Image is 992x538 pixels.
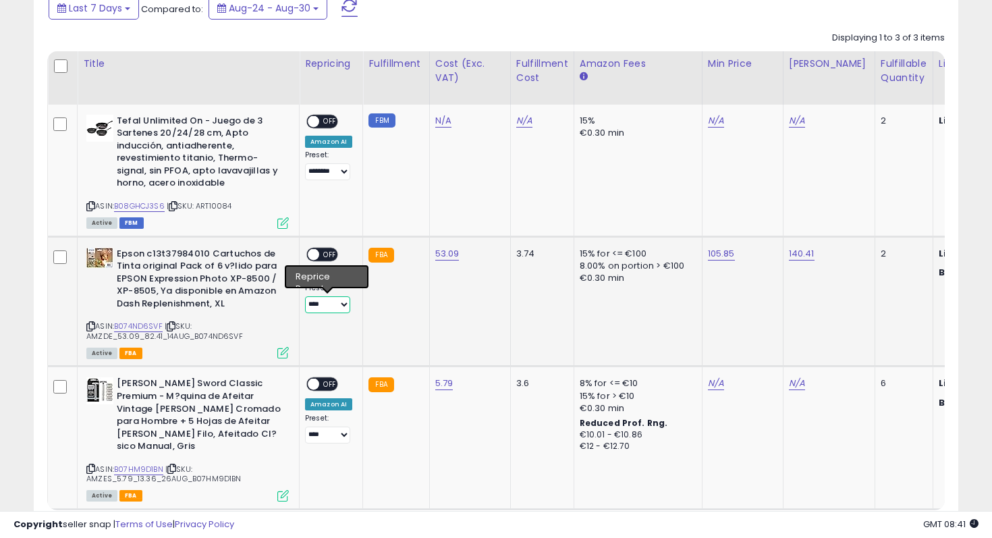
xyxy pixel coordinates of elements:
div: ASIN: [86,248,289,358]
span: OFF [319,115,341,127]
div: 2 [881,115,922,127]
div: 8% for <= €10 [580,377,692,389]
div: Cost (Exc. VAT) [435,57,505,85]
a: Privacy Policy [175,518,234,531]
b: Reduced Prof. Rng. [580,417,668,429]
div: 6 [881,377,922,389]
span: OFF [319,379,341,390]
div: Preset: [305,151,352,181]
div: €0.30 min [580,127,692,139]
a: 5.79 [435,377,453,390]
div: 8.00% on portion > €100 [580,260,692,272]
div: Preset: [305,414,352,444]
a: B07HM9D1BN [114,464,163,475]
div: €12 - €12.70 [580,441,692,452]
a: B08GHCJ3S6 [114,200,165,212]
div: ASIN: [86,115,289,227]
a: B074ND6SVF [114,321,163,332]
span: FBA [119,490,142,502]
div: Fulfillment [368,57,423,71]
span: Aug-24 - Aug-30 [229,1,310,15]
a: N/A [789,114,805,128]
a: 53.09 [435,247,460,261]
span: All listings currently available for purchase on Amazon [86,217,117,229]
div: seller snap | | [13,518,234,531]
div: Fulfillment Cost [516,57,568,85]
img: 512xhuBloXL._SL40_.jpg [86,248,113,268]
div: €10.01 - €10.86 [580,429,692,441]
div: €0.30 min [580,272,692,284]
div: Displaying 1 to 3 of 3 items [832,32,945,45]
span: FBA [119,348,142,359]
b: Tefal Unlimited On - Juego de 3 Sartenes 20/24/28 cm, Apto inducción, antiadherente, revestimient... [117,115,281,193]
a: N/A [789,377,805,390]
div: 3.74 [516,248,563,260]
a: 140.41 [789,247,815,261]
a: N/A [516,114,532,128]
a: Terms of Use [115,518,173,531]
div: 3.6 [516,377,563,389]
div: [PERSON_NAME] [789,57,869,71]
small: FBA [368,248,393,263]
span: | SKU: AMZDE_53.09_82.41_14AUG_B074ND6SVF [86,321,243,341]
a: N/A [435,114,451,128]
small: FBA [368,377,393,392]
div: 15% for > €10 [580,390,692,402]
img: 51zPRcjtUoL._SL40_.jpg [86,377,113,404]
a: N/A [708,114,724,128]
div: 2 [881,248,922,260]
a: 105.85 [708,247,735,261]
div: Amazon AI [305,269,352,281]
div: 15% for <= €100 [580,248,692,260]
div: Min Price [708,57,777,71]
span: All listings currently available for purchase on Amazon [86,490,117,502]
small: Amazon Fees. [580,71,588,83]
div: Title [83,57,294,71]
span: | SKU: ART10084 [167,200,232,211]
img: 31ghXFyk6VL._SL40_.jpg [86,115,113,142]
small: FBM [368,113,395,128]
div: Preset: [305,284,352,314]
div: 15% [580,115,692,127]
div: Fulfillable Quantity [881,57,927,85]
b: Epson c13t37984010 Cartuchos de Tinta original Pack of 6 v?lido para EPSON Expression Photo XP-85... [117,248,281,314]
b: [PERSON_NAME] Sword Classic Premium - M?quina de Afeitar Vintage [PERSON_NAME] Cromado para Hombr... [117,377,281,456]
span: Last 7 Days [69,1,122,15]
div: Amazon AI [305,398,352,410]
div: €0.30 min [580,402,692,414]
span: FBM [119,217,144,229]
span: OFF [319,248,341,260]
span: Compared to: [141,3,203,16]
div: Repricing [305,57,357,71]
div: Amazon AI [305,136,352,148]
span: All listings currently available for purchase on Amazon [86,348,117,359]
span: | SKU: AMZES_5.79_13.36_26AUG_B07HM9D1BN [86,464,242,484]
span: 2025-09-7 08:41 GMT [923,518,979,531]
div: Amazon Fees [580,57,696,71]
strong: Copyright [13,518,63,531]
a: N/A [708,377,724,390]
